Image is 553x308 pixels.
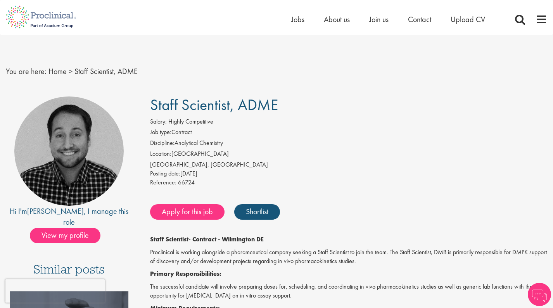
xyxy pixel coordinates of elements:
span: > [69,66,73,76]
a: Contact [408,14,431,24]
iframe: reCAPTCHA [5,279,105,303]
strong: Primary Responsibilities: [150,270,221,278]
a: breadcrumb link [48,66,67,76]
label: Job type: [150,128,171,137]
span: Highly Competitive [168,117,213,126]
li: Contract [150,128,548,139]
img: imeage of recruiter Mike Raletz [14,96,124,206]
a: About us [324,14,350,24]
img: Chatbot [528,283,551,306]
label: Location: [150,150,171,158]
span: You are here: [6,66,47,76]
a: Apply for this job [150,204,225,220]
a: Join us [369,14,389,24]
label: Reference: [150,178,176,187]
li: [GEOGRAPHIC_DATA] [150,150,548,160]
strong: Staff Scientist [150,235,188,243]
a: Jobs [291,14,304,24]
div: Hi I'm , I manage this role [6,206,133,228]
p: Proclinical is working alongside a pharamceutical company seeking a Staff Scientist to join the t... [150,248,548,266]
a: [PERSON_NAME] [27,206,84,216]
label: Salary: [150,117,167,126]
div: [GEOGRAPHIC_DATA], [GEOGRAPHIC_DATA] [150,160,548,169]
div: [DATE] [150,169,548,178]
span: Staff Scientist, ADME [150,95,278,115]
a: Upload CV [451,14,485,24]
p: The successful candidate will involve preparing doses for, scheduling, and coordinating in vivo p... [150,282,548,300]
a: Shortlist [234,204,280,220]
a: View my profile [30,229,108,239]
span: Posting date: [150,169,180,177]
span: Staff Scientist, ADME [74,66,138,76]
span: 66724 [178,178,195,186]
span: View my profile [30,228,100,243]
h3: Similar posts [33,263,105,281]
label: Discipline: [150,139,175,148]
strong: - Contract - Wilmington DE [188,235,264,243]
li: Analytical Chemistry [150,139,548,150]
